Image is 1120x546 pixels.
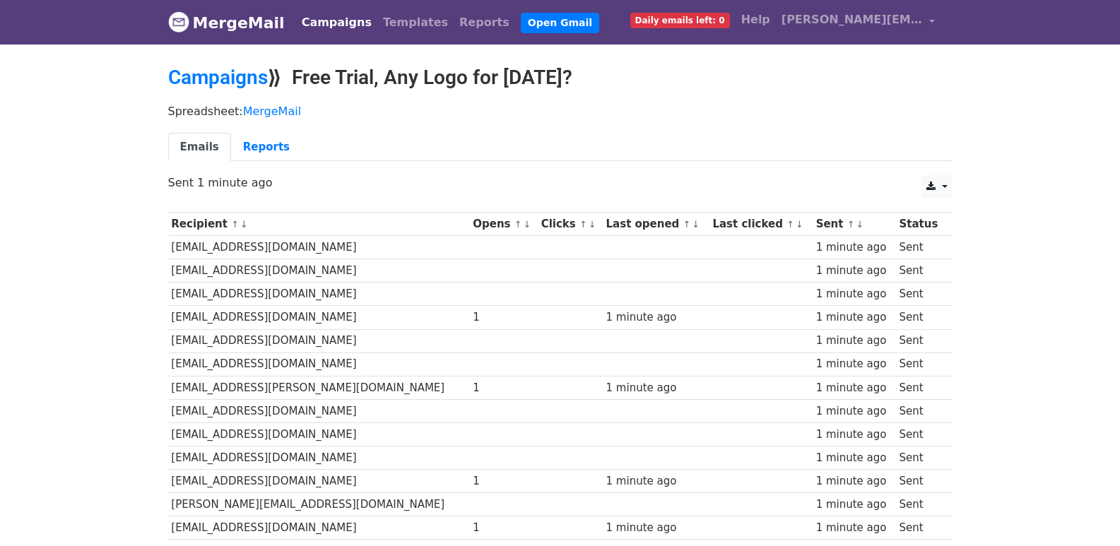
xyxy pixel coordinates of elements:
[816,497,892,513] div: 1 minute ago
[589,219,596,230] a: ↓
[625,6,736,34] a: Daily emails left: 0
[736,6,776,34] a: Help
[630,13,730,28] span: Daily emails left: 0
[473,309,534,326] div: 1
[896,259,945,283] td: Sent
[816,239,892,256] div: 1 minute ago
[168,11,189,32] img: MergeMail logo
[816,450,892,466] div: 1 minute ago
[168,470,470,493] td: [EMAIL_ADDRESS][DOMAIN_NAME]
[168,493,470,516] td: [PERSON_NAME][EMAIL_ADDRESS][DOMAIN_NAME]
[816,286,892,302] div: 1 minute ago
[168,133,231,162] a: Emails
[514,219,522,230] a: ↑
[896,470,945,493] td: Sent
[168,329,470,352] td: [EMAIL_ADDRESS][DOMAIN_NAME]
[231,219,239,230] a: ↑
[896,352,945,376] td: Sent
[816,427,892,443] div: 1 minute ago
[896,306,945,329] td: Sent
[816,403,892,420] div: 1 minute ago
[168,399,470,422] td: [EMAIL_ADDRESS][DOMAIN_NAME]
[896,329,945,352] td: Sent
[168,259,470,283] td: [EMAIL_ADDRESS][DOMAIN_NAME]
[782,11,923,28] span: [PERSON_NAME][EMAIL_ADDRESS][DOMAIN_NAME]
[473,520,534,536] div: 1
[896,399,945,422] td: Sent
[168,213,470,236] th: Recipient
[473,380,534,396] div: 1
[796,219,803,230] a: ↓
[776,6,941,39] a: [PERSON_NAME][EMAIL_ADDRESS][DOMAIN_NAME]
[896,516,945,540] td: Sent
[692,219,700,230] a: ↓
[856,219,863,230] a: ↓
[847,219,855,230] a: ↑
[816,473,892,489] div: 1 minute ago
[816,309,892,326] div: 1 minute ago
[813,213,896,236] th: Sent
[240,219,248,230] a: ↓
[168,516,470,540] td: [EMAIL_ADDRESS][DOMAIN_NAME]
[168,175,953,190] p: Sent 1 minute ago
[816,333,892,349] div: 1 minute ago
[896,283,945,306] td: Sent
[168,104,953,119] p: Spreadsheet:
[523,219,531,230] a: ↓
[816,380,892,396] div: 1 minute ago
[896,446,945,470] td: Sent
[168,376,470,399] td: [EMAIL_ADDRESS][PERSON_NAME][DOMAIN_NAME]
[168,446,470,470] td: [EMAIL_ADDRESS][DOMAIN_NAME]
[896,493,945,516] td: Sent
[606,380,706,396] div: 1 minute ago
[606,309,706,326] div: 1 minute ago
[469,213,537,236] th: Opens
[168,66,268,89] a: Campaigns
[816,520,892,536] div: 1 minute ago
[243,105,301,118] a: MergeMail
[896,422,945,446] td: Sent
[473,473,534,489] div: 1
[296,8,377,37] a: Campaigns
[896,236,945,259] td: Sent
[579,219,587,230] a: ↑
[168,66,953,90] h2: ⟫ Free Trial, Any Logo for [DATE]?
[786,219,794,230] a: ↑
[168,236,470,259] td: [EMAIL_ADDRESS][DOMAIN_NAME]
[454,8,515,37] a: Reports
[816,356,892,372] div: 1 minute ago
[709,213,813,236] th: Last clicked
[896,213,945,236] th: Status
[816,263,892,279] div: 1 minute ago
[606,520,706,536] div: 1 minute ago
[521,13,599,33] a: Open Gmail
[603,213,709,236] th: Last opened
[231,133,302,162] a: Reports
[168,422,470,446] td: [EMAIL_ADDRESS][DOMAIN_NAME]
[896,376,945,399] td: Sent
[683,219,691,230] a: ↑
[168,283,470,306] td: [EMAIL_ADDRESS][DOMAIN_NAME]
[538,213,603,236] th: Clicks
[377,8,454,37] a: Templates
[168,306,470,329] td: [EMAIL_ADDRESS][DOMAIN_NAME]
[606,473,706,489] div: 1 minute ago
[168,8,285,37] a: MergeMail
[168,352,470,376] td: [EMAIL_ADDRESS][DOMAIN_NAME]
